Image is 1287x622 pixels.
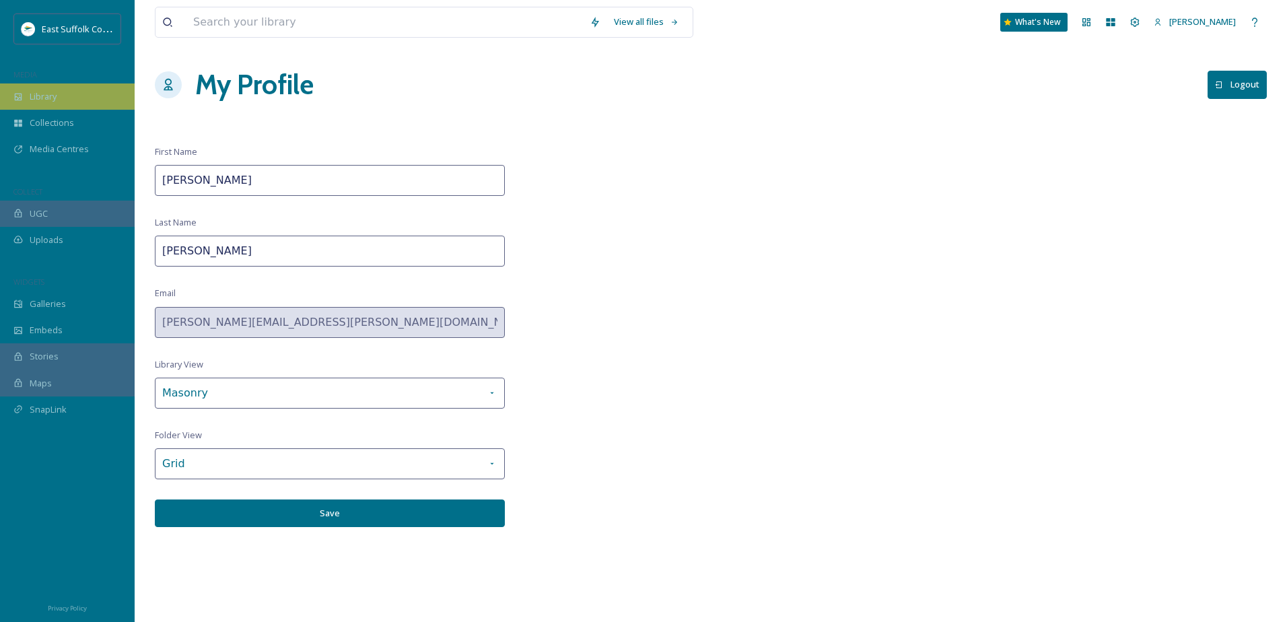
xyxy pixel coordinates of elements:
span: MEDIA [13,69,37,79]
a: What's New [1000,13,1068,32]
span: Media Centres [30,143,89,155]
button: Save [155,499,505,527]
span: Email [155,287,176,300]
span: COLLECT [13,186,42,197]
div: Masonry [155,378,505,409]
span: WIDGETS [13,277,44,287]
a: Privacy Policy [48,599,87,615]
span: Folder View [155,429,202,442]
button: Logout [1208,71,1267,98]
span: East Suffolk Council [42,22,121,35]
div: Grid [155,448,505,479]
span: UGC [30,207,48,220]
input: Search your library [186,7,583,37]
span: Maps [30,377,52,390]
span: Collections [30,116,74,129]
a: View all files [607,9,686,35]
span: Library View [155,358,203,371]
span: Galleries [30,298,66,310]
span: Uploads [30,234,63,246]
span: [PERSON_NAME] [1169,15,1236,28]
span: Library [30,90,57,103]
span: SnapLink [30,403,67,416]
span: Last Name [155,216,197,229]
input: First [155,165,505,196]
h1: My Profile [195,65,314,105]
span: First Name [155,145,197,158]
span: Stories [30,350,59,363]
input: Last [155,236,505,267]
img: ESC%20Logo.png [22,22,35,36]
a: [PERSON_NAME] [1147,9,1243,35]
span: Embeds [30,324,63,337]
span: Privacy Policy [48,604,87,613]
